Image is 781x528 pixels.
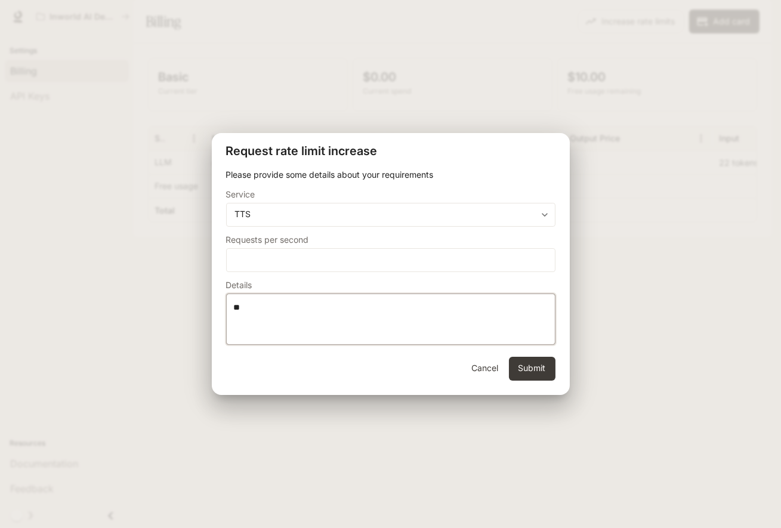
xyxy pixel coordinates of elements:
div: TTS [227,208,555,220]
p: Service [226,190,255,199]
button: Cancel [466,357,504,381]
p: Details [226,281,252,289]
p: Please provide some details about your requirements [226,169,555,181]
p: Requests per second [226,236,309,244]
button: Submit [509,357,555,381]
h2: Request rate limit increase [212,133,570,169]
